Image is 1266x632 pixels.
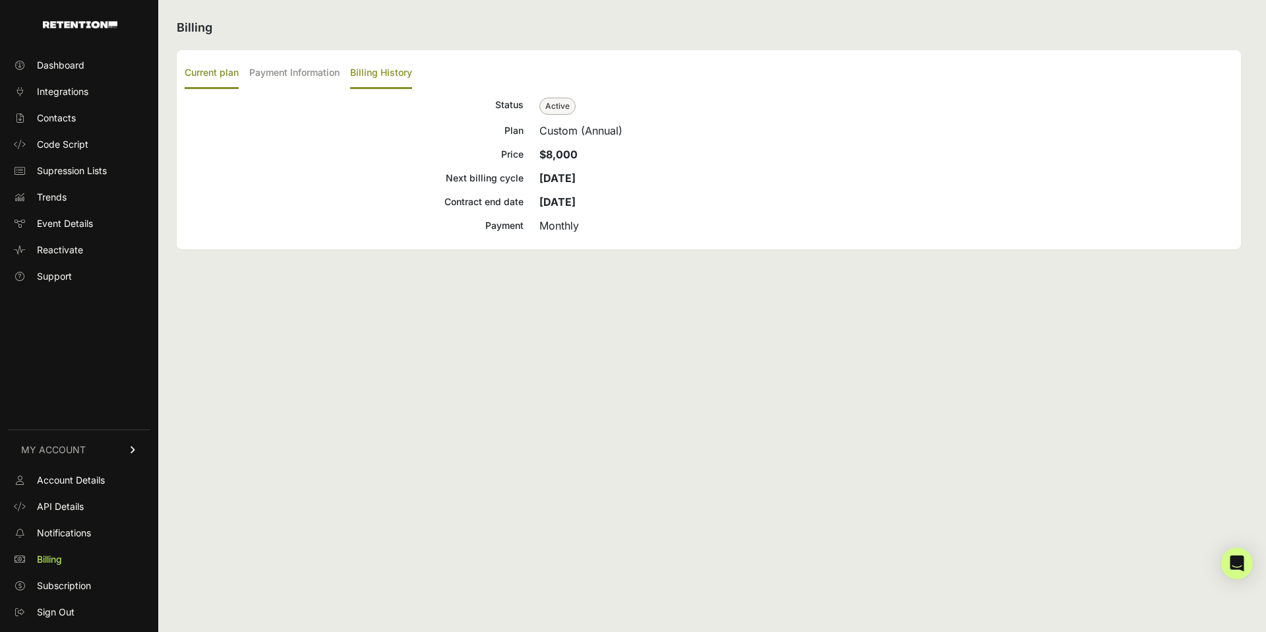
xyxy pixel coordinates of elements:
[37,606,75,619] span: Sign Out
[37,85,88,98] span: Integrations
[8,187,150,208] a: Trends
[539,218,1233,234] div: Monthly
[8,239,150,261] a: Reactivate
[185,123,524,139] div: Plan
[37,553,62,566] span: Billing
[1221,548,1253,579] div: Open Intercom Messenger
[539,195,576,208] strong: [DATE]
[8,470,150,491] a: Account Details
[539,172,576,185] strong: [DATE]
[8,213,150,234] a: Event Details
[539,123,1233,139] div: Custom (Annual)
[37,217,93,230] span: Event Details
[185,146,524,162] div: Price
[8,108,150,129] a: Contacts
[37,270,72,283] span: Support
[8,522,150,544] a: Notifications
[177,18,1241,37] h2: Billing
[539,148,578,161] strong: $8,000
[43,21,117,28] img: Retention.com
[350,58,412,89] label: Billing History
[8,160,150,181] a: Supression Lists
[37,500,84,513] span: API Details
[185,170,524,186] div: Next billing cycle
[37,138,88,151] span: Code Script
[8,81,150,102] a: Integrations
[21,443,86,457] span: MY ACCOUNT
[8,575,150,596] a: Subscription
[8,602,150,623] a: Sign Out
[37,59,84,72] span: Dashboard
[539,98,576,115] span: Active
[37,526,91,540] span: Notifications
[37,164,107,177] span: Supression Lists
[37,579,91,592] span: Subscription
[8,266,150,287] a: Support
[185,218,524,234] div: Payment
[8,429,150,470] a: MY ACCOUNT
[185,194,524,210] div: Contract end date
[8,134,150,155] a: Code Script
[37,191,67,204] span: Trends
[8,549,150,570] a: Billing
[185,58,239,89] label: Current plan
[185,97,524,115] div: Status
[37,474,105,487] span: Account Details
[8,55,150,76] a: Dashboard
[37,243,83,257] span: Reactivate
[37,111,76,125] span: Contacts
[8,496,150,517] a: API Details
[249,58,340,89] label: Payment Information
